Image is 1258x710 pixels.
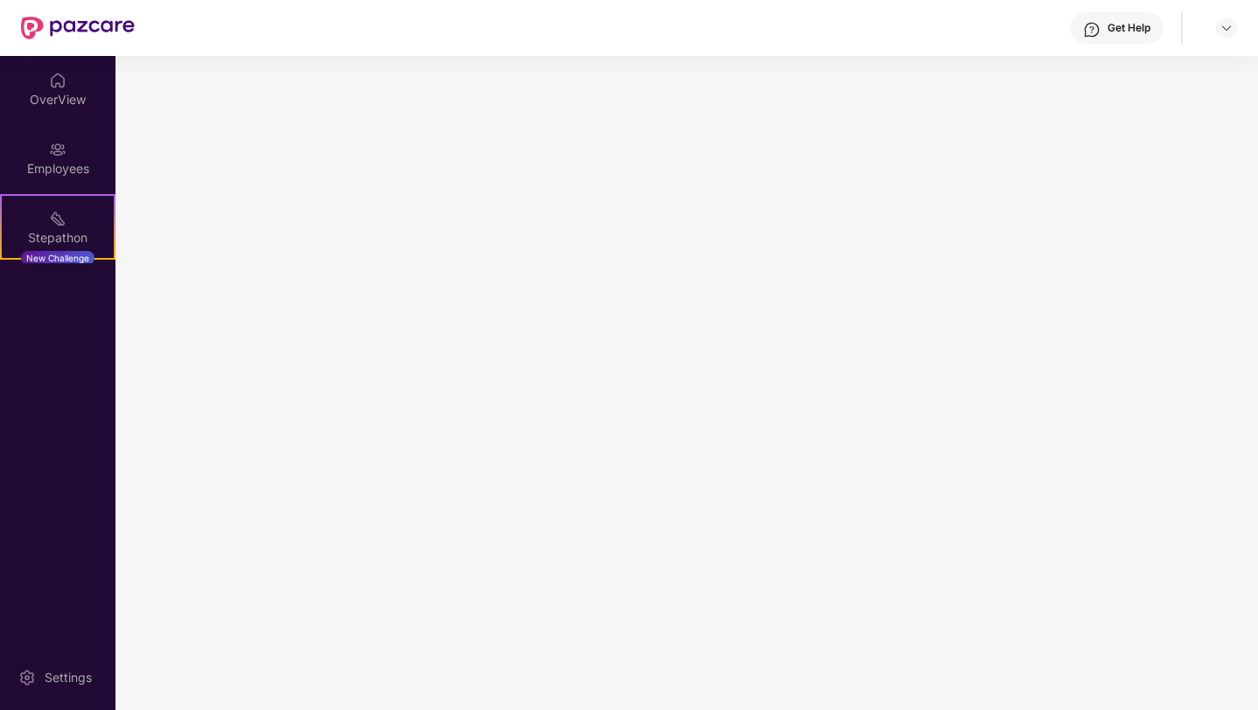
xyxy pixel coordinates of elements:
[49,141,66,158] img: svg+xml;base64,PHN2ZyBpZD0iRW1wbG95ZWVzIiB4bWxucz0iaHR0cDovL3d3dy53My5vcmcvMjAwMC9zdmciIHdpZHRoPS...
[49,72,66,89] img: svg+xml;base64,PHN2ZyBpZD0iSG9tZSIgeG1sbnM9Imh0dHA6Ly93d3cudzMub3JnLzIwMDAvc3ZnIiB3aWR0aD0iMjAiIG...
[1220,21,1234,35] img: svg+xml;base64,PHN2ZyBpZD0iRHJvcGRvd24tMzJ4MzIiIHhtbG5zPSJodHRwOi8vd3d3LnczLm9yZy8yMDAwL3N2ZyIgd2...
[39,669,97,686] div: Settings
[18,669,36,686] img: svg+xml;base64,PHN2ZyBpZD0iU2V0dGluZy0yMHgyMCIgeG1sbnM9Imh0dHA6Ly93d3cudzMub3JnLzIwMDAvc3ZnIiB3aW...
[49,210,66,227] img: svg+xml;base64,PHN2ZyB4bWxucz0iaHR0cDovL3d3dy53My5vcmcvMjAwMC9zdmciIHdpZHRoPSIyMSIgaGVpZ2h0PSIyMC...
[1108,21,1150,35] div: Get Help
[21,17,135,39] img: New Pazcare Logo
[2,229,114,247] div: Stepathon
[21,251,94,265] div: New Challenge
[1083,21,1101,38] img: svg+xml;base64,PHN2ZyBpZD0iSGVscC0zMngzMiIgeG1sbnM9Imh0dHA6Ly93d3cudzMub3JnLzIwMDAvc3ZnIiB3aWR0aD...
